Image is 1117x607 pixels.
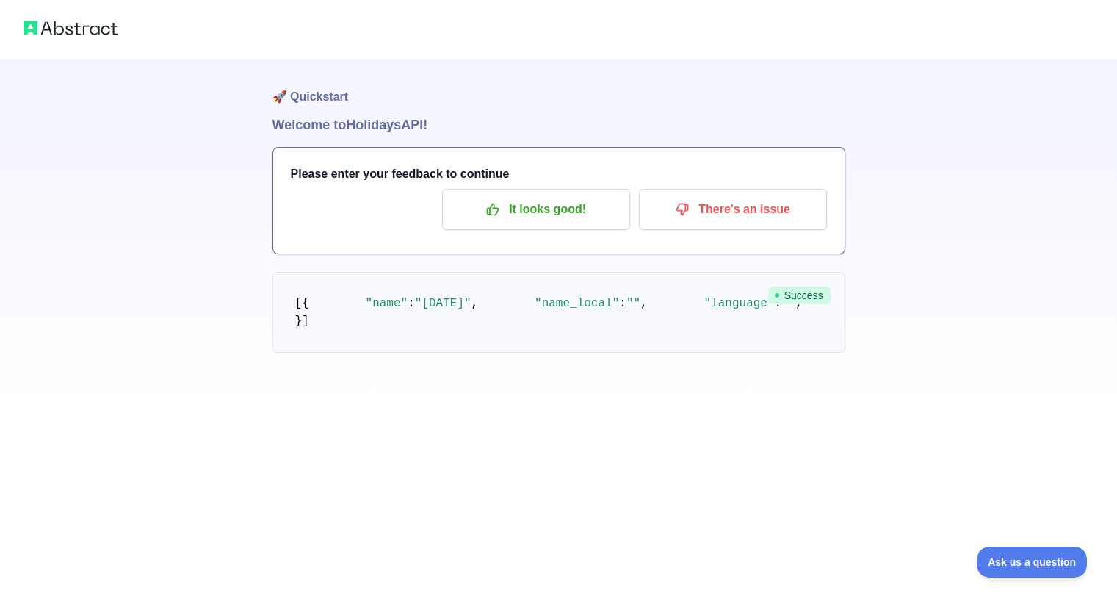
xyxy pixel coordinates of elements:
h1: 🚀 Quickstart [272,59,845,115]
span: : [408,297,415,310]
span: "" [626,297,640,310]
span: "name_local" [535,297,619,310]
span: "[DATE]" [415,297,471,310]
h1: Welcome to Holidays API! [272,115,845,135]
span: : [619,297,626,310]
span: "name" [366,297,408,310]
span: Success [768,287,831,304]
span: [ [295,297,303,310]
p: There's an issue [650,197,816,222]
span: , [471,297,479,310]
span: "language" [704,297,774,310]
button: There's an issue [639,189,827,230]
img: Abstract logo [24,18,118,38]
p: It looks good! [453,197,619,222]
span: , [640,297,648,310]
iframe: Toggle Customer Support [977,547,1088,578]
button: It looks good! [442,189,630,230]
h3: Please enter your feedback to continue [291,165,827,183]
